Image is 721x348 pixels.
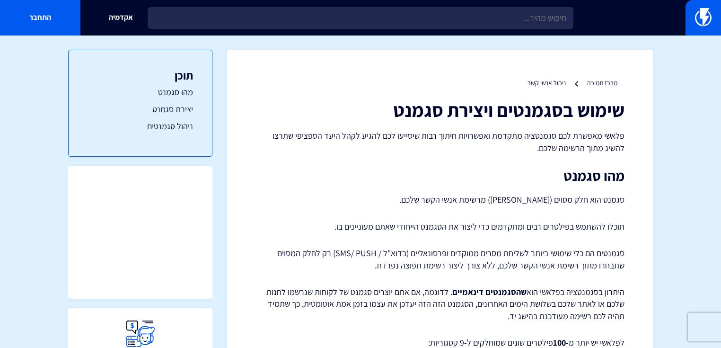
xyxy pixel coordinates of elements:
[553,337,566,348] strong: 100
[255,168,624,184] h2: מהו סגמנט
[88,69,193,81] h3: תוכן
[255,247,624,271] p: סגמנטים הם כלי שימושי ביותר לשליחת מסרים ממוקדים ופרסונאליים (בדוא"ל / SMS/ PUSH) רק לחלק המסוים ...
[255,193,624,206] p: סגמנט הוא חלק מסוים ([PERSON_NAME]) מרשימת אנשי הקשר שלכם.
[255,99,624,120] h1: שימוש בסגמנטים ויצירת סגמנט
[528,79,566,87] a: ניהול אנשי קשר
[148,7,573,29] input: חיפוש מהיר...
[255,221,624,233] p: תוכלו להשתמש בפילטרים רבים ומתקדמים כדי ליצור את הסגמנט הייחודי שאתם מעוניינים בו.
[88,86,193,98] a: מהו סגמנט
[587,79,617,87] a: מרכז תמיכה
[88,120,193,133] a: ניהול סגמנטים
[255,286,624,322] p: היתרון בסגמנטציה בפלאשי הוא . לדוגמה, אם אתם יוצרים סגמנט של לקוחות שנרשמו לחנות שלכם או לאתר שלכ...
[255,130,624,154] p: פלאשי מאפשרת לכם סגמנטציה מתקדמת ואפשרויות חיתוך רבות שיסייעו לכם להגיע לקהל היעד הספציפי שתרצו ל...
[452,286,527,297] strong: שהסגמנטים דינאמיים
[88,103,193,116] a: יצירת סגמנט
